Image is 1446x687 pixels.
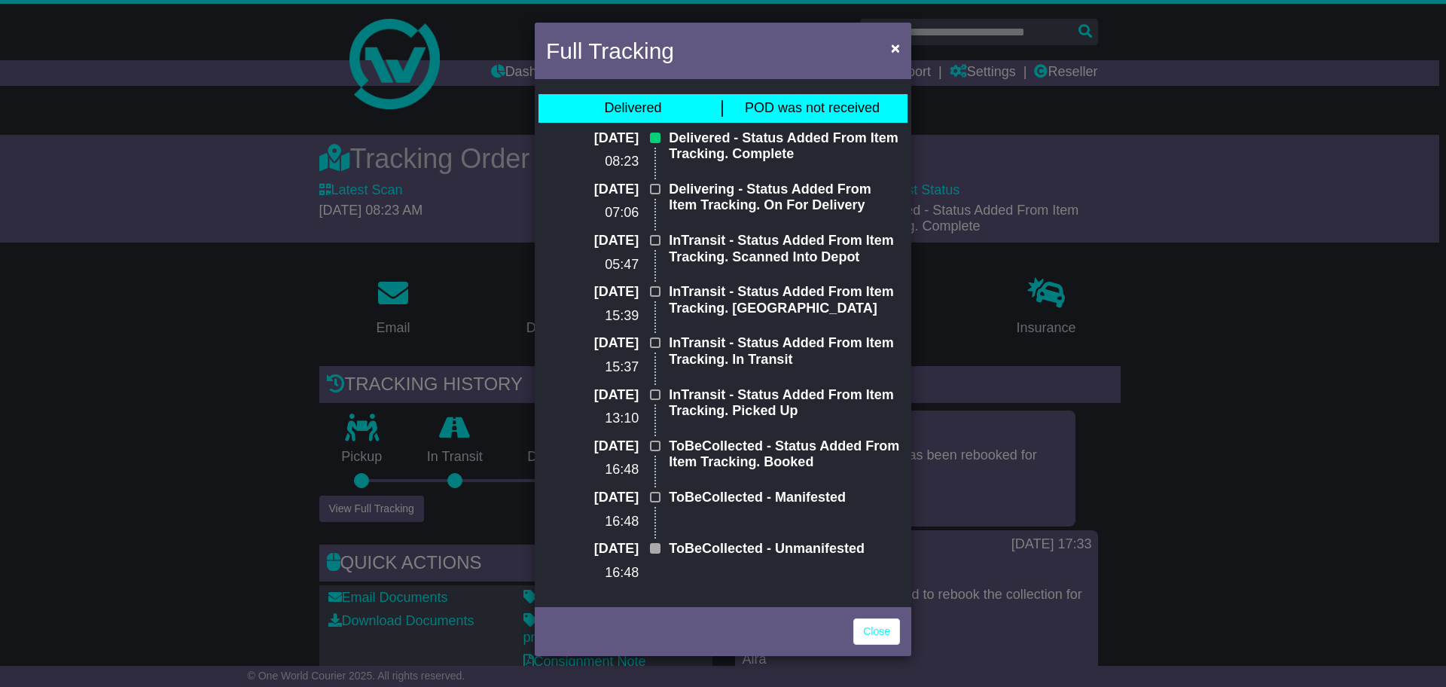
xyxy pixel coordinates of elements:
p: [DATE] [546,233,639,249]
p: 07:06 [546,205,639,221]
p: InTransit - Status Added From Item Tracking. Scanned Into Depot [669,233,900,265]
p: [DATE] [546,490,639,506]
div: Delivered [604,100,661,117]
a: Close [853,618,900,645]
p: [DATE] [546,438,639,455]
p: 16:48 [546,462,639,478]
p: InTransit - Status Added From Item Tracking. [GEOGRAPHIC_DATA] [669,284,900,316]
p: [DATE] [546,182,639,198]
p: InTransit - Status Added From Item Tracking. Picked Up [669,387,900,420]
p: ToBeCollected - Status Added From Item Tracking. Booked [669,438,900,471]
p: InTransit - Status Added From Item Tracking. In Transit [669,335,900,368]
p: Delivering - Status Added From Item Tracking. On For Delivery [669,182,900,214]
p: Delivered - Status Added From Item Tracking. Complete [669,130,900,163]
p: [DATE] [546,387,639,404]
p: 15:37 [546,359,639,376]
p: 08:23 [546,154,639,170]
p: [DATE] [546,130,639,147]
p: 13:10 [546,411,639,427]
p: ToBeCollected - Manifested [669,490,900,506]
h4: Full Tracking [546,34,674,68]
p: [DATE] [546,284,639,301]
p: 16:48 [546,565,639,582]
span: × [891,39,900,56]
p: [DATE] [546,335,639,352]
p: ToBeCollected - Unmanifested [669,541,900,557]
button: Close [883,32,908,63]
p: [DATE] [546,541,639,557]
span: POD was not received [745,100,880,115]
p: 15:39 [546,308,639,325]
p: 16:48 [546,514,639,530]
p: 05:47 [546,257,639,273]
